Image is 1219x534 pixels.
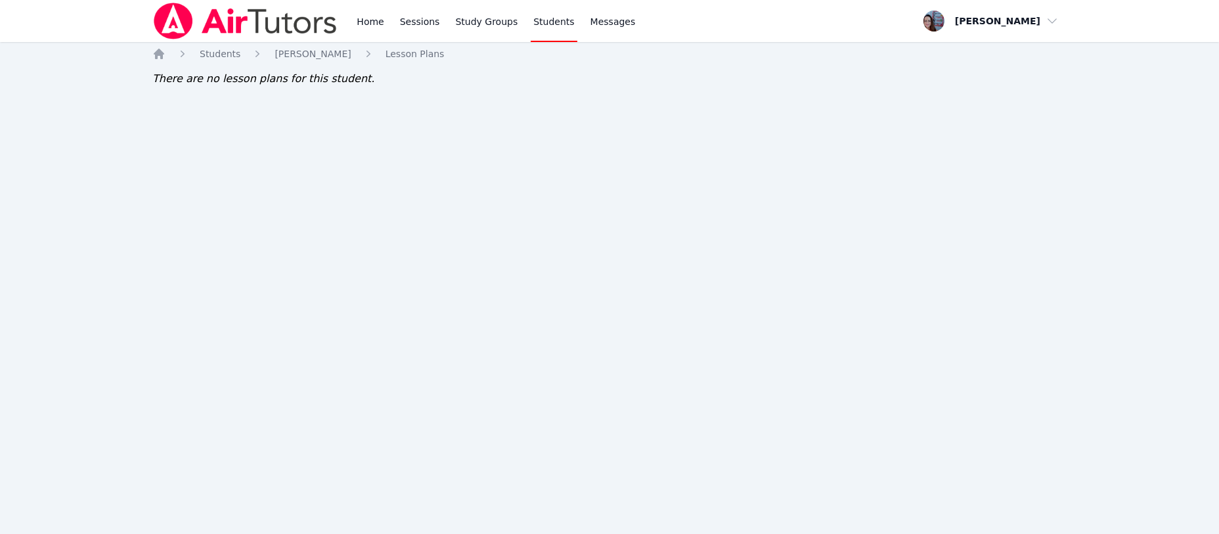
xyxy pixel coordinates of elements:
[200,49,240,59] span: Students
[200,47,240,60] a: Students
[386,49,445,59] span: Lesson Plans
[152,72,374,85] span: There are no lesson plans for this student.
[275,47,351,60] a: [PERSON_NAME]
[152,47,1067,60] nav: Breadcrumb
[590,15,636,28] span: Messages
[275,49,351,59] span: [PERSON_NAME]
[152,3,338,39] img: Air Tutors
[386,47,445,60] a: Lesson Plans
